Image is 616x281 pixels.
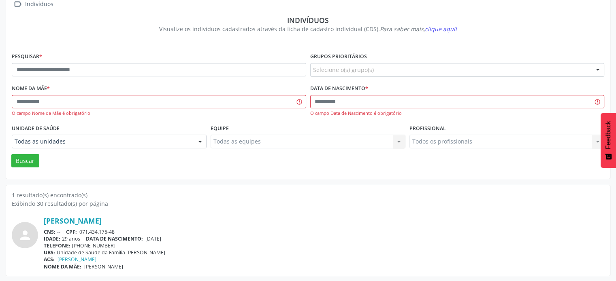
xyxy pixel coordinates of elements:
[44,235,60,242] span: IDADE:
[66,228,77,235] span: CPF:
[44,216,102,225] a: [PERSON_NAME]
[86,235,143,242] span: DATA DE NASCIMENTO:
[58,256,96,263] a: [PERSON_NAME]
[601,113,616,168] button: Feedback - Mostrar pesquisa
[44,263,81,270] span: NOME DA MÃE:
[44,228,55,235] span: CNS:
[44,256,55,263] span: ACS:
[12,199,604,208] div: Exibindo 30 resultado(s) por página
[44,235,604,242] div: 29 anos
[44,242,604,249] div: [PHONE_NUMBER]
[12,82,50,95] label: Nome da mãe
[605,121,612,149] span: Feedback
[17,25,599,33] div: Visualize os indivíduos cadastrados através da ficha de cadastro individual (CDS).
[17,16,599,25] div: Indivíduos
[145,235,161,242] span: [DATE]
[12,51,42,63] label: Pesquisar
[44,249,604,256] div: Unidade de Saude da Familia [PERSON_NAME]
[12,191,604,199] div: 1 resultado(s) encontrado(s)
[409,122,446,135] label: Profissional
[44,228,604,235] div: --
[310,82,368,95] label: Data de nascimento
[211,122,229,135] label: Equipe
[12,122,60,135] label: Unidade de saúde
[79,228,115,235] span: 071.434.175-48
[84,263,123,270] span: [PERSON_NAME]
[15,137,190,146] span: Todas as unidades
[44,242,70,249] span: TELEFONE:
[44,249,55,256] span: UBS:
[425,25,457,33] span: clique aqui!
[380,25,457,33] i: Para saber mais,
[313,65,374,74] span: Selecione o(s) grupo(s)
[310,51,367,63] label: Grupos prioritários
[18,228,32,243] i: person
[11,154,39,168] button: Buscar
[12,110,306,117] div: O campo Nome da Mãe é obrigatório
[310,110,605,117] div: O campo Data de Nascimento é obrigatório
